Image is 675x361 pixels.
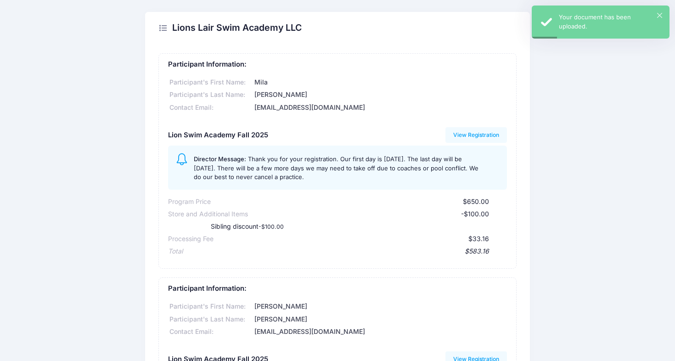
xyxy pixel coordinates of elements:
h5: Participant Information: [168,61,507,69]
div: Program Price [168,197,211,207]
div: [PERSON_NAME] [253,90,507,100]
div: $583.16 [183,247,489,256]
span: Thank you for your registration. Our first day is [DATE]. The last day will be [DATE]. There will... [194,155,478,180]
div: Participant's Last Name: [168,315,253,324]
div: [EMAIL_ADDRESS][DOMAIN_NAME] [253,103,507,113]
div: $33.16 [214,234,489,244]
a: View Registration [445,127,507,143]
div: Store and Additional Items [168,209,248,219]
div: Sibling discount [192,222,395,231]
div: [EMAIL_ADDRESS][DOMAIN_NAME] [253,327,507,337]
div: Processing Fee [168,234,214,244]
div: [PERSON_NAME] [253,315,507,324]
button: × [657,13,662,18]
div: Participant's First Name: [168,78,253,87]
div: [PERSON_NAME] [253,302,507,311]
span: $650.00 [463,197,489,205]
div: Participant's Last Name: [168,90,253,100]
div: Mila [253,78,507,87]
span: Director Message: [194,155,246,163]
div: Your document has been uploaded. [559,13,662,31]
div: Contact Email: [168,103,253,113]
h5: Participant Information: [168,285,507,293]
small: -$100.00 [259,223,284,230]
div: -$100.00 [248,209,489,219]
h2: Lions Lair Swim Academy LLC [172,23,302,33]
div: Total [168,247,183,256]
h5: Lion Swim Academy Fall 2025 [168,131,268,140]
div: Participant's First Name: [168,302,253,311]
div: Contact Email: [168,327,253,337]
